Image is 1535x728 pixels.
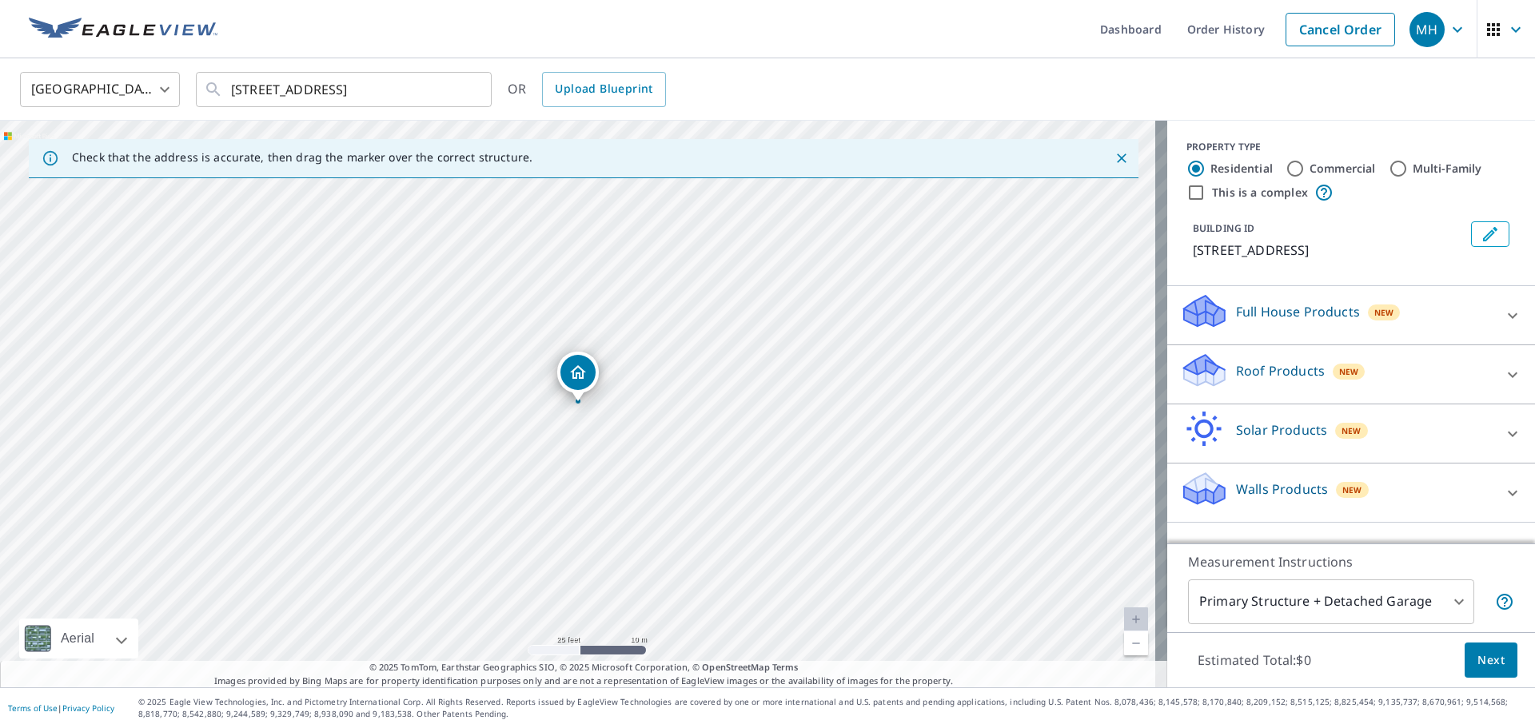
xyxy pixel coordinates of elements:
p: Check that the address is accurate, then drag the marker over the correct structure. [72,150,532,165]
button: Next [1465,642,1517,678]
div: MH [1409,12,1445,47]
span: New [1374,306,1394,319]
p: © 2025 Eagle View Technologies, Inc. and Pictometry International Corp. All Rights Reserved. Repo... [138,696,1527,720]
p: Estimated Total: $0 [1185,642,1324,678]
a: Upload Blueprint [542,72,665,107]
span: New [1339,365,1359,378]
div: Roof ProductsNew [1180,352,1522,397]
a: Terms of Use [8,702,58,714]
div: OR [508,72,666,107]
span: New [1342,483,1362,496]
img: EV Logo [29,18,217,42]
div: Solar ProductsNew [1180,411,1522,456]
input: Search by address or latitude-longitude [231,67,459,112]
span: New [1342,424,1362,437]
span: Your report will include the primary structure and a detached garage if one exists. [1495,592,1514,611]
label: This is a complex [1212,185,1308,201]
button: Edit building 1 [1471,221,1509,247]
label: Residential [1210,161,1273,177]
div: Primary Structure + Detached Garage [1188,579,1474,624]
span: © 2025 TomTom, Earthstar Geographics SIO, © 2025 Microsoft Corporation, © [369,661,799,674]
div: Dropped pin, building 1, Residential property, 1201 Burnetts Chapel Rd Greensboro, NC 27406 [557,352,599,401]
a: Terms [772,661,799,673]
label: Multi-Family [1413,161,1482,177]
a: OpenStreetMap [702,661,769,673]
div: Full House ProductsNew [1180,292,1522,338]
button: Close [1111,148,1132,169]
a: Current Level 20, Zoom In Disabled [1124,607,1148,631]
div: Aerial [19,619,138,658]
a: Cancel Order [1286,13,1395,46]
span: Next [1477,650,1505,670]
a: Privacy Policy [62,702,114,714]
div: [GEOGRAPHIC_DATA] [20,67,180,112]
p: BUILDING ID [1193,221,1254,235]
p: Walls Products [1236,479,1328,499]
p: [STREET_ADDRESS] [1193,241,1465,260]
span: Upload Blueprint [555,79,652,99]
p: Roof Products [1236,361,1325,380]
p: Full House Products [1236,302,1360,321]
label: Commercial [1310,161,1376,177]
p: Solar Products [1236,420,1327,440]
div: Aerial [56,619,99,658]
div: PROPERTY TYPE [1186,140,1516,154]
p: | [8,703,114,713]
a: Current Level 20, Zoom Out [1124,631,1148,655]
div: Walls ProductsNew [1180,470,1522,515]
p: Measurement Instructions [1188,552,1514,571]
